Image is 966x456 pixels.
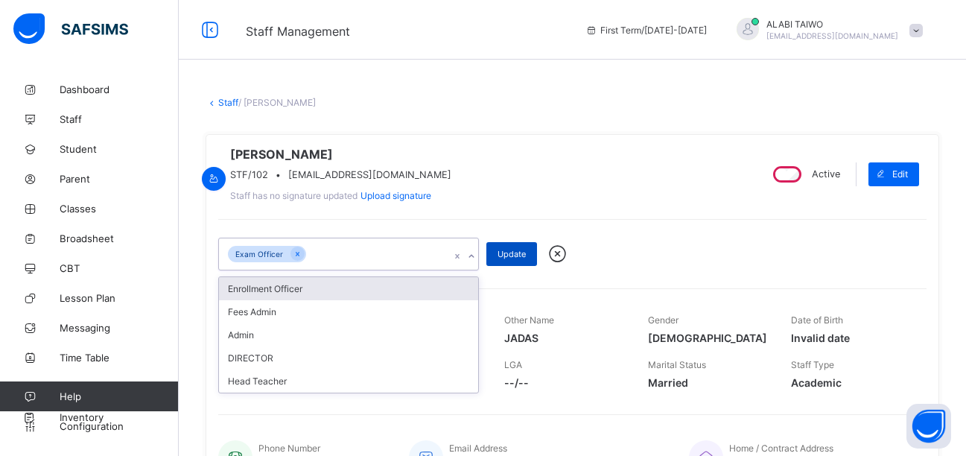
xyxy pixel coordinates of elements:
span: session/term information [585,25,707,36]
div: Exam Officer [228,246,290,263]
span: Dashboard [60,83,179,95]
span: Student [60,143,179,155]
span: Marital Status [648,359,706,370]
span: Date of Birth [791,314,843,326]
span: Parent [60,173,179,185]
button: Open asap [906,404,951,449]
span: Messaging [60,322,179,334]
span: Classes [60,203,179,215]
span: --/-- [504,376,625,389]
span: STF/102 [230,169,268,180]
a: Staff [218,97,238,108]
span: [PERSON_NAME] [230,147,451,162]
div: Enrollment Officer [219,277,478,300]
span: Edit [892,168,908,180]
div: Admin [219,323,478,346]
span: Phone Number [258,443,320,454]
span: Other Name [504,314,554,326]
span: / [PERSON_NAME] [238,97,316,108]
img: safsims [13,13,128,45]
div: DIRECTOR [219,346,478,370]
span: LGA [504,359,522,370]
span: Lesson Plan [60,292,179,304]
span: Married [648,376,769,389]
span: Gender [648,314,679,326]
span: Invalid date [791,332,912,344]
span: Staff Type [791,359,834,370]
div: ALABITAIWO [722,18,930,42]
span: Help [60,390,178,402]
span: [EMAIL_ADDRESS][DOMAIN_NAME] [766,31,898,40]
span: Staff [60,113,179,125]
span: ALABI TAIWO [766,19,898,30]
div: • [230,169,451,180]
span: Configuration [60,420,178,432]
span: Broadsheet [60,232,179,244]
div: Fees Admin [219,300,478,323]
span: Upload signature [360,190,431,201]
span: Update [498,249,526,259]
span: Staff has no signature updated [230,190,358,201]
span: Staff Management [246,24,350,39]
div: Head Teacher [219,370,478,393]
span: JADAS [504,332,625,344]
span: [EMAIL_ADDRESS][DOMAIN_NAME] [288,169,451,180]
span: Email Address [449,443,507,454]
span: Active [812,168,840,180]
span: [DEMOGRAPHIC_DATA] [648,332,769,344]
span: CBT [60,262,179,274]
span: Academic [791,376,912,389]
span: Time Table [60,352,179,364]
span: Home / Contract Address [729,443,833,454]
